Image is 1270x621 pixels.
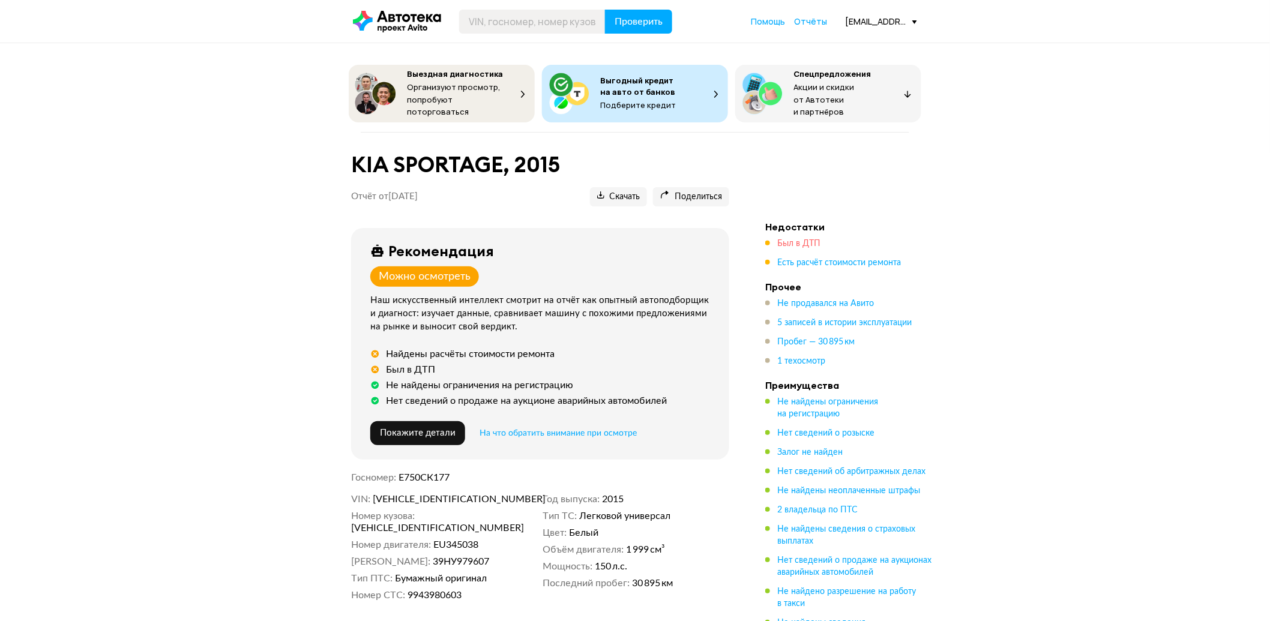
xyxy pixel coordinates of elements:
[407,82,501,117] span: Организуют просмотр, попробуют поторговаться
[794,16,827,27] span: Отчёты
[543,544,624,556] dt: Объём двигателя
[765,281,933,293] h4: Прочее
[349,65,535,122] button: Выездная диагностикаОрганизуют просмотр, попробуют поторговаться
[777,448,843,457] span: Залог не найден
[595,560,628,572] span: 150 л.с.
[845,16,917,27] div: [EMAIL_ADDRESS][DOMAIN_NAME]
[600,75,675,97] span: Выгодный кредит на авто от банков
[407,68,503,79] span: Выездная диагностика
[543,493,600,505] dt: Год выпуска
[380,428,456,437] span: Покажите детали
[793,82,854,117] span: Акции и скидки от Автотеки и партнёров
[765,221,933,233] h4: Недостатки
[777,239,820,248] span: Был в ДТП
[735,65,921,122] button: СпецпредложенияАкции и скидки от Автотеки и партнёров
[793,68,871,79] span: Спецпредложения
[543,560,592,572] dt: Мощность
[777,556,931,577] span: Нет сведений о продаже на аукционах аварийных автомобилей
[627,544,666,556] span: 1 999 см³
[434,539,479,551] span: ЕU345038
[351,191,418,203] p: Отчёт от [DATE]
[351,522,489,534] span: [VEHICLE_IDENTIFICATION_NUMBER]
[386,364,435,376] div: Был в ДТП
[370,294,715,334] div: Наш искусственный интеллект смотрит на отчёт как опытный автоподборщик и диагност: изучает данные...
[605,10,672,34] button: Проверить
[351,472,396,484] dt: Госномер
[777,587,916,608] span: Не найдено разрешение на работу в такси
[751,16,785,28] a: Помощь
[777,506,858,514] span: 2 владельца по ПТС
[542,65,728,122] button: Выгодный кредит на авто от банковПодберите кредит
[351,589,405,601] dt: Номер СТС
[351,152,729,178] h1: KIA SPORTAGE, 2015
[777,429,874,437] span: Нет сведений о розыске
[777,398,878,418] span: Не найдены ограничения на регистрацию
[351,510,415,522] dt: Номер кузова
[386,348,555,360] div: Найдены расчёты стоимости ремонта
[386,395,667,407] div: Нет сведений о продаже на аукционе аварийных автомобилей
[777,487,920,495] span: Не найдены неоплаченные штрафы
[590,187,647,206] button: Скачать
[433,556,490,568] span: 39НУ979607
[777,467,925,476] span: Нет сведений об арбитражных делах
[543,577,630,589] dt: Последний пробег
[777,259,901,267] span: Есть расчёт стоимости ремонта
[386,379,573,391] div: Не найдены ограничения на регистрацию
[396,572,487,584] span: Бумажный оригинал
[459,10,606,34] input: VIN, госномер, номер кузова
[777,299,874,308] span: Не продавался на Авито
[653,187,729,206] button: Поделиться
[603,493,624,505] span: 2015
[370,421,465,445] button: Покажите детали
[777,338,855,346] span: Пробег — 30 895 км
[794,16,827,28] a: Отчёты
[615,17,663,26] span: Проверить
[379,270,471,283] div: Можно осмотреть
[351,572,393,584] dt: Тип ПТС
[408,589,462,601] span: 9943980603
[351,539,431,551] dt: Номер двигателя
[388,242,494,259] div: Рекомендация
[751,16,785,27] span: Помощь
[543,510,577,522] dt: Тип ТС
[777,319,912,327] span: 5 записей в истории эксплуатации
[580,510,671,522] span: Легковой универсал
[373,493,511,505] span: [VEHICLE_IDENTIFICATION_NUMBER]
[777,525,915,545] span: Не найдены сведения о страховых выплатах
[660,191,722,203] span: Поделиться
[570,527,599,539] span: Белый
[351,493,370,505] dt: VIN
[597,191,640,203] span: Скачать
[600,100,676,110] span: Подберите кредит
[543,527,567,539] dt: Цвет
[480,429,637,437] span: На что обратить внимание при осмотре
[633,577,673,589] span: 30 895 км
[765,379,933,391] h4: Преимущества
[777,357,825,365] span: 1 техосмотр
[351,556,430,568] dt: [PERSON_NAME]
[399,473,450,482] span: Е750СК177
